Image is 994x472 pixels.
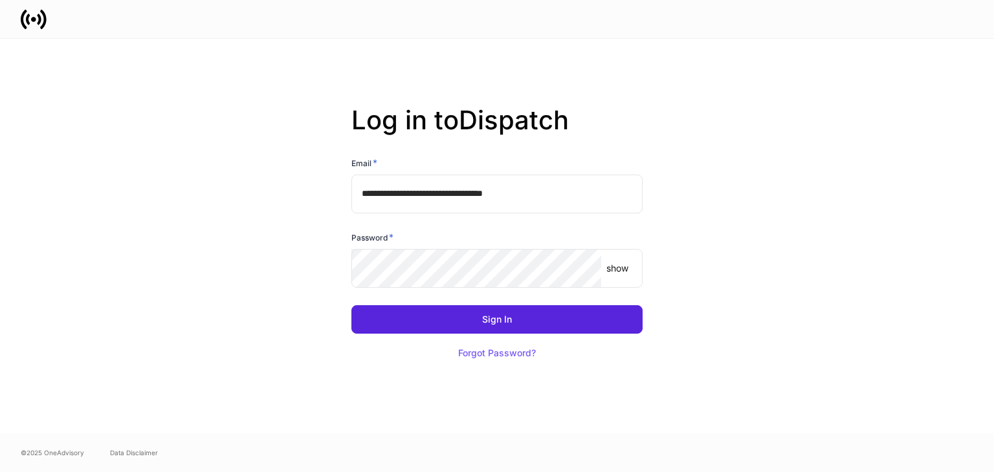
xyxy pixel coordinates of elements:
p: show [606,262,628,275]
div: Forgot Password? [458,349,536,358]
button: Forgot Password? [442,339,552,367]
div: Sign In [482,315,512,324]
a: Data Disclaimer [110,447,158,458]
button: Sign In [351,305,643,334]
h6: Email [351,156,377,169]
h2: Log in to Dispatch [351,105,643,156]
span: © 2025 OneAdvisory [21,447,84,458]
h6: Password [351,231,393,244]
